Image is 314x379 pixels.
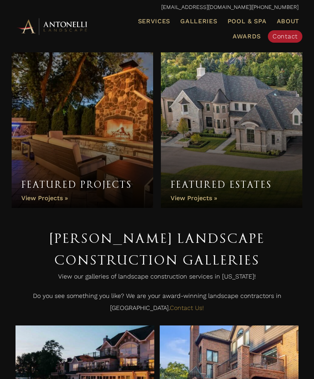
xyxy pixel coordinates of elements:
span: About [277,18,300,24]
a: Contact [268,30,302,43]
span: Services [138,18,171,24]
h1: [PERSON_NAME] Landscape Construction Galleries [16,227,298,271]
a: Galleries [177,16,220,26]
a: About [274,16,303,26]
a: Awards [229,31,264,42]
a: Contact Us! [170,304,204,312]
span: Awards [233,33,261,40]
span: Contact [273,33,298,40]
a: Pool & Spa [224,16,270,26]
p: View our galleries of landscape construction services in [US_STATE]! [16,271,298,286]
span: Galleries [180,17,217,25]
p: | [16,2,298,12]
img: Antonelli Horizontal Logo [16,17,90,36]
p: Do you see something you like? We are your award-winning landscape contractors in [GEOGRAPHIC_DATA]. [16,290,298,318]
a: [EMAIL_ADDRESS][DOMAIN_NAME] [161,4,251,10]
span: Pool & Spa [228,17,267,25]
a: [PHONE_NUMBER] [252,4,298,10]
a: Services [135,16,174,26]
